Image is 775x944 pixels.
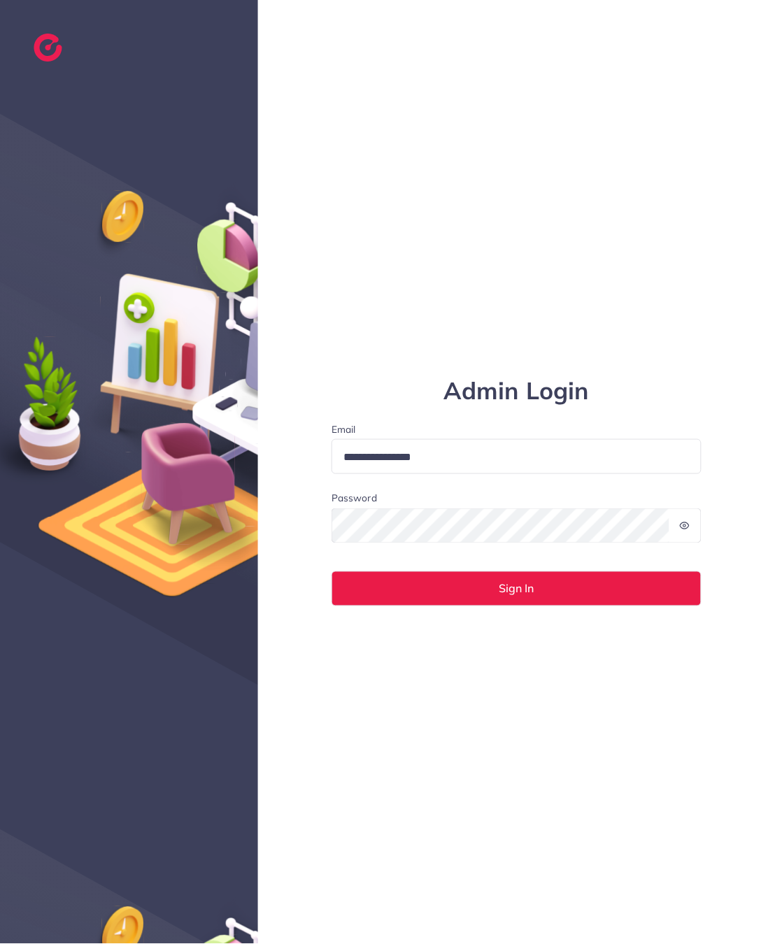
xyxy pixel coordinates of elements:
[332,491,377,505] label: Password
[34,34,62,62] img: logo
[332,422,702,436] label: Email
[332,571,702,606] button: Sign In
[499,583,534,594] span: Sign In
[332,377,702,406] h1: Admin Login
